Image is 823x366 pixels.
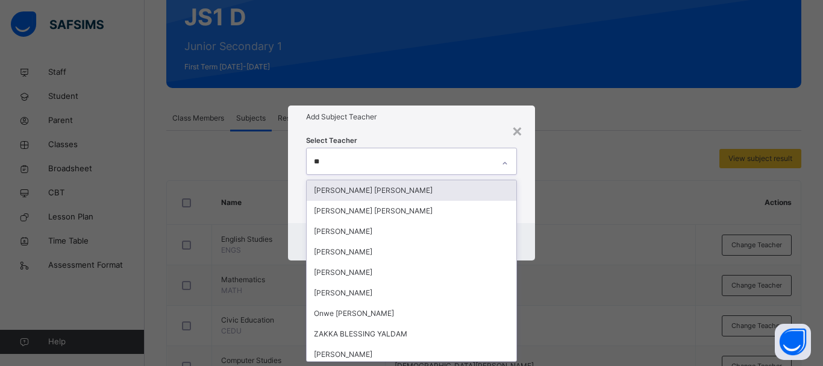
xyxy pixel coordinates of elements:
div: [PERSON_NAME] [PERSON_NAME] [307,201,516,221]
div: [PERSON_NAME] [307,344,516,365]
h1: Add Subject Teacher [306,112,517,122]
div: × [512,118,523,143]
div: [PERSON_NAME] [307,242,516,262]
div: Onwe [PERSON_NAME] [307,303,516,324]
button: Open asap [775,324,811,360]
div: [PERSON_NAME] [307,262,516,283]
span: Select Teacher [306,136,357,146]
div: [PERSON_NAME] [307,283,516,303]
div: ZAKKA BLESSING YALDAM [307,324,516,344]
div: [PERSON_NAME] [307,221,516,242]
div: [PERSON_NAME] [PERSON_NAME] [307,180,516,201]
